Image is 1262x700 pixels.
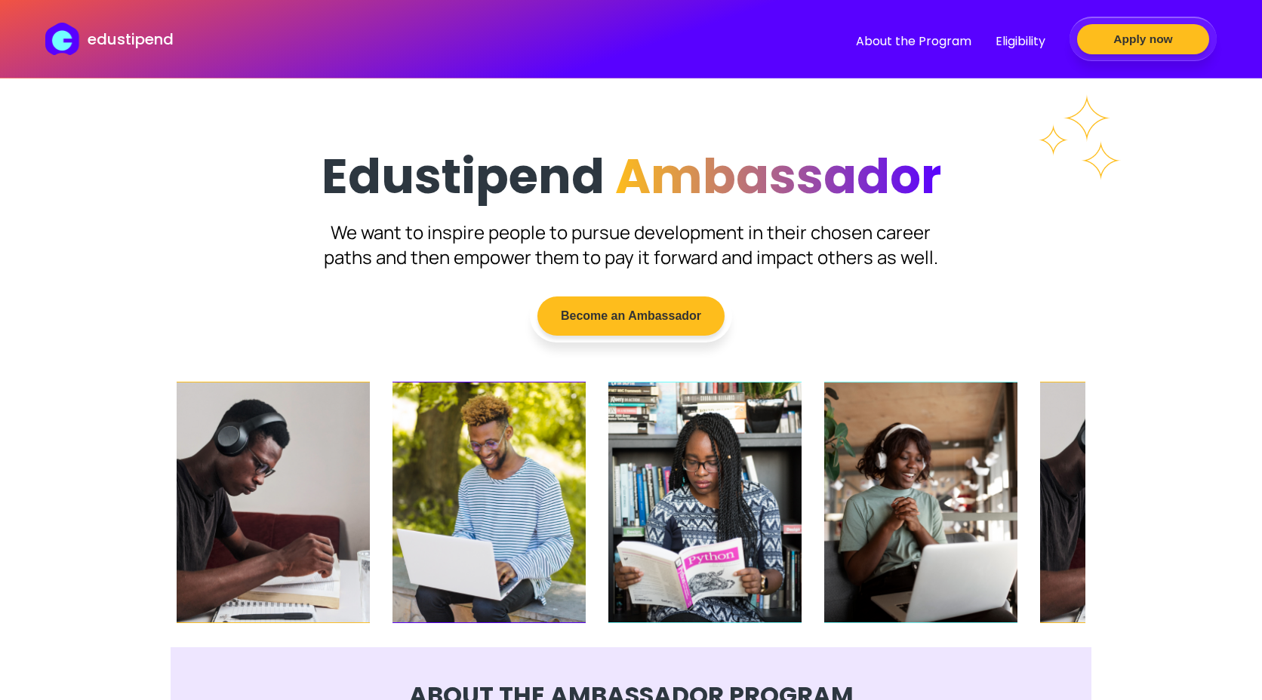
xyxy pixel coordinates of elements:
p: edustipend [88,28,174,51]
a: Apply now [1070,17,1217,61]
button: Become an Ambassador [537,296,725,336]
a: Eligibility [996,32,1045,51]
img: many young people [392,382,586,623]
img: star-design [1038,94,1122,181]
h1: Edustipend [322,140,941,212]
img: many young people [1040,382,1233,623]
img: edustipend logo [45,23,86,55]
img: many young people [824,382,1017,623]
a: edustipend logoedustipend [45,23,173,55]
a: Become an Ambassador [530,289,732,342]
button: Apply now [1077,24,1209,54]
p: We want to inspire people to pursue development in their chosen career paths and then empower the... [313,220,950,269]
a: About the Program [856,32,971,51]
img: many young people [608,382,802,623]
img: many young people [177,382,370,623]
span: Ambassador [615,143,941,210]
